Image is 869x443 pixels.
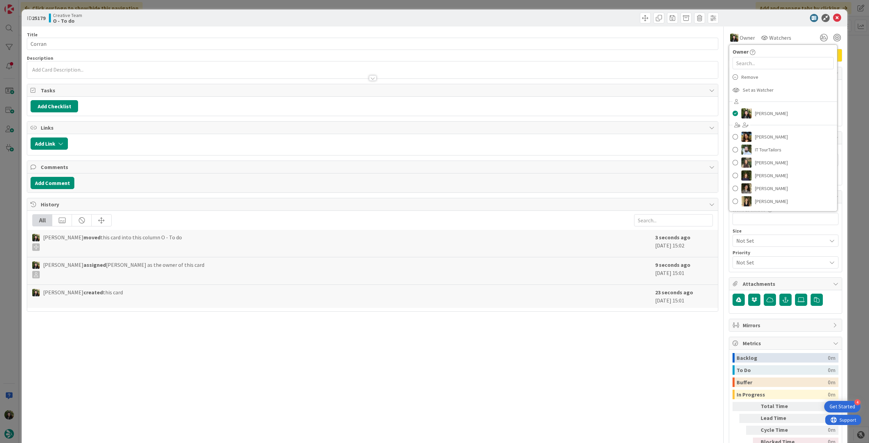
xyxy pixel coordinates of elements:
[737,377,828,387] div: Buffer
[31,100,78,112] button: Add Checklist
[755,170,788,181] span: [PERSON_NAME]
[761,414,798,423] div: Lead Time
[655,233,713,254] div: [DATE] 15:02
[43,233,182,251] span: [PERSON_NAME] this card into this column O - To do
[801,426,835,435] div: 0m
[32,289,40,296] img: BC
[41,200,706,208] span: History
[733,228,838,233] div: Size
[32,15,45,21] b: 25179
[741,108,752,118] img: BC
[755,108,788,118] span: [PERSON_NAME]
[769,34,791,42] span: Watchers
[655,261,690,268] b: 9 seconds ago
[655,261,713,281] div: [DATE] 15:01
[33,215,52,226] div: All
[741,170,752,181] img: MC
[741,132,752,142] img: DR
[655,289,693,296] b: 23 seconds ago
[828,390,835,399] div: 0m
[729,130,837,143] a: DR[PERSON_NAME]
[41,163,706,171] span: Comments
[761,426,798,435] div: Cycle Time
[729,195,837,208] a: SP[PERSON_NAME]
[84,234,100,241] b: moved
[41,86,706,94] span: Tasks
[733,57,834,69] input: Search...
[634,214,713,226] input: Search...
[741,145,752,155] img: IT
[730,34,738,42] img: BC
[854,399,861,405] div: 4
[828,377,835,387] div: 0m
[729,169,837,182] a: MC[PERSON_NAME]
[741,158,752,168] img: IG
[736,258,823,267] span: Not Set
[761,402,798,411] div: Total Time
[84,261,106,268] b: assigned
[741,72,758,82] span: Remove
[733,250,838,255] div: Priority
[737,353,828,363] div: Backlog
[729,107,837,120] a: BC[PERSON_NAME]
[828,353,835,363] div: 0m
[824,401,861,412] div: Open Get Started checklist, remaining modules: 4
[41,124,706,132] span: Links
[743,280,830,288] span: Attachments
[655,288,713,304] div: [DATE] 15:01
[828,365,835,375] div: 0m
[31,177,74,189] button: Add Comment
[755,183,788,193] span: [PERSON_NAME]
[53,18,82,23] b: O - To do
[755,158,788,168] span: [PERSON_NAME]
[84,289,103,296] b: created
[32,261,40,269] img: BC
[27,55,53,61] span: Description
[743,321,830,329] span: Mirrors
[755,145,781,155] span: IT TourTailors
[14,1,31,9] span: Support
[755,196,788,206] span: [PERSON_NAME]
[31,137,68,150] button: Add Link
[743,339,830,347] span: Metrics
[830,403,855,410] div: Get Started
[737,365,828,375] div: To Do
[801,414,835,423] div: 0m
[27,32,38,38] label: Title
[655,234,690,241] b: 3 seconds ago
[736,236,823,245] span: Not Set
[27,38,718,50] input: type card name here...
[729,156,837,169] a: IG[PERSON_NAME]
[741,196,752,206] img: SP
[733,48,748,56] span: Owner
[53,13,82,18] span: Creative Team
[729,143,837,156] a: ITIT TourTailors
[801,402,835,411] div: 0m
[740,34,755,42] span: Owner
[43,261,204,278] span: [PERSON_NAME] [PERSON_NAME] as the owner of this card
[43,288,123,296] span: [PERSON_NAME] this card
[729,182,837,195] a: MS[PERSON_NAME]
[755,132,788,142] span: [PERSON_NAME]
[741,183,752,193] img: MS
[737,390,828,399] div: In Progress
[743,85,774,95] span: Set as Watcher
[27,14,45,22] span: ID
[32,234,40,241] img: BC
